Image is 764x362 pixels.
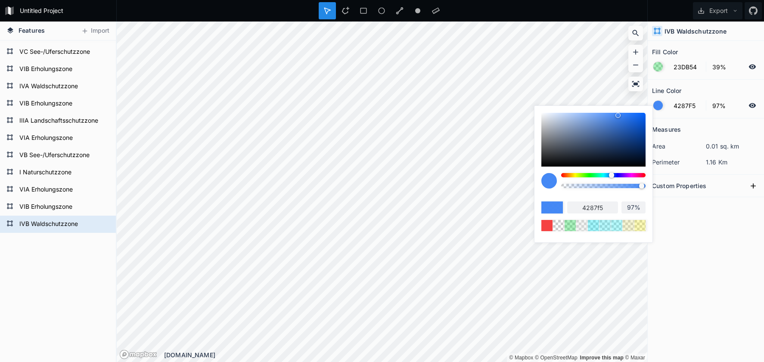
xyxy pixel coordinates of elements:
[164,350,647,359] div: [DOMAIN_NAME]
[652,142,706,151] dt: area
[652,84,681,97] h2: Line Color
[119,350,157,359] a: Mapbox logo
[693,2,742,19] button: Export
[535,355,578,361] a: OpenStreetMap
[706,142,760,151] dd: 0.01 sq. km
[665,27,727,36] h4: IVB Waldschutzzone
[652,179,706,192] h2: Custom Properties
[652,123,681,136] h2: Measures
[77,24,114,38] button: Import
[580,355,624,361] a: Map feedback
[19,26,45,35] span: Features
[625,355,646,361] a: Maxar
[509,355,533,361] a: Mapbox
[706,158,760,167] dd: 1.16 Km
[652,158,706,167] dt: perimeter
[652,45,678,59] h2: Fill Color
